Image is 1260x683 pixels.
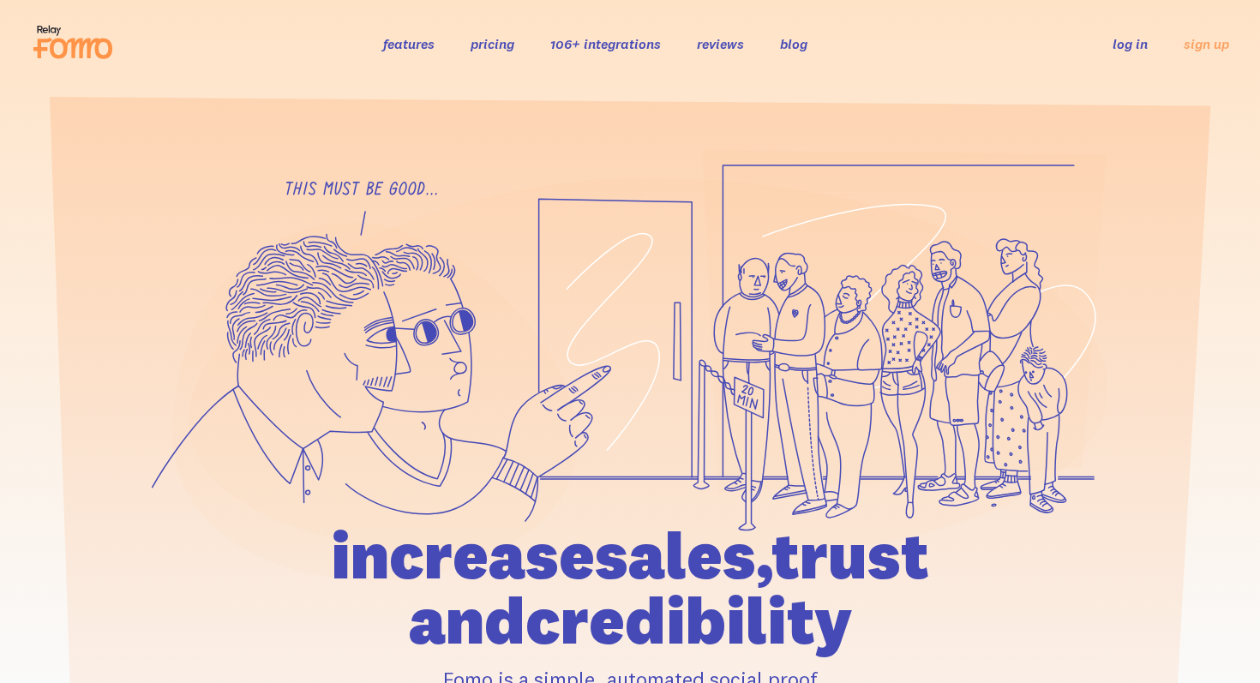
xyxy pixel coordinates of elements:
a: blog [780,35,807,52]
a: reviews [697,35,744,52]
a: sign up [1184,35,1229,53]
a: features [383,35,435,52]
h1: increase sales, trust and credibility [233,523,1027,653]
a: pricing [471,35,514,52]
a: 106+ integrations [550,35,661,52]
a: log in [1113,35,1148,52]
